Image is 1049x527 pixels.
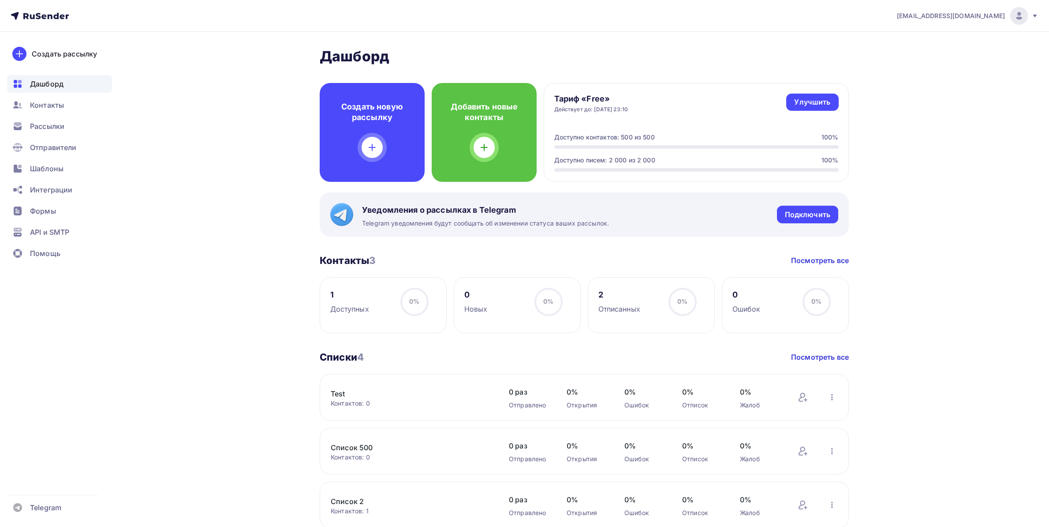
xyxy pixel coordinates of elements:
[624,401,664,410] div: Ошибок
[682,440,722,451] span: 0%
[682,455,722,463] div: Отписок
[740,440,780,451] span: 0%
[446,102,523,123] h4: Добавить новые контакты
[362,205,609,215] span: Уведомления о рассылках в Telegram
[598,304,640,314] div: Отписанных
[30,227,69,237] span: API и SMTP
[464,290,488,300] div: 0
[791,352,849,362] a: Посмотреть все
[682,387,722,397] span: 0%
[624,494,664,505] span: 0%
[331,496,481,507] a: Список 2
[821,156,839,165] div: 100%
[624,455,664,463] div: Ошибок
[7,202,112,220] a: Формы
[320,254,375,267] h3: Контакты
[567,387,607,397] span: 0%
[567,455,607,463] div: Открытия
[732,304,761,314] div: Ошибок
[682,508,722,517] div: Отписок
[509,440,549,451] span: 0 раз
[30,184,72,195] span: Интеграции
[320,351,364,363] h3: Списки
[331,507,491,516] div: Контактов: 1
[509,401,549,410] div: Отправлено
[30,100,64,110] span: Контакты
[369,255,375,266] span: 3
[32,49,97,59] div: Создать рассылку
[509,508,549,517] div: Отправлено
[30,121,64,132] span: Рассылки
[554,156,655,165] div: Доступно писем: 2 000 из 2 000
[30,79,63,89] span: Дашборд
[30,142,77,153] span: Отправители
[554,94,628,104] h4: Тариф «Free»
[331,399,491,408] div: Контактов: 0
[624,508,664,517] div: Ошибок
[811,297,821,305] span: 0%
[320,48,849,65] h2: Дашборд
[331,388,481,399] a: Test
[624,387,664,397] span: 0%
[357,351,364,363] span: 4
[464,304,488,314] div: Новых
[567,508,607,517] div: Открытия
[624,440,664,451] span: 0%
[740,494,780,505] span: 0%
[7,96,112,114] a: Контакты
[732,290,761,300] div: 0
[30,206,56,216] span: Формы
[509,494,549,505] span: 0 раз
[362,219,609,228] span: Telegram уведомления будут сообщать об изменении статуса ваших рассылок.
[509,387,549,397] span: 0 раз
[330,304,369,314] div: Доступных
[334,102,411,123] h4: Создать новую рассылку
[567,401,607,410] div: Открытия
[677,297,687,305] span: 0%
[682,401,722,410] div: Отписок
[897,7,1038,25] a: [EMAIL_ADDRESS][DOMAIN_NAME]
[897,11,1005,20] span: [EMAIL_ADDRESS][DOMAIN_NAME]
[794,97,830,107] div: Улучшить
[30,248,60,259] span: Помощь
[740,401,780,410] div: Жалоб
[7,160,112,177] a: Шаблоны
[30,502,61,513] span: Telegram
[554,133,655,142] div: Доступно контактов: 500 из 500
[567,494,607,505] span: 0%
[567,440,607,451] span: 0%
[785,210,830,220] div: Подключить
[682,494,722,505] span: 0%
[7,117,112,135] a: Рассылки
[821,133,839,142] div: 100%
[409,297,419,305] span: 0%
[7,139,112,156] a: Отправители
[740,508,780,517] div: Жалоб
[331,453,491,462] div: Контактов: 0
[543,297,553,305] span: 0%
[330,290,369,300] div: 1
[30,163,63,174] span: Шаблоны
[740,387,780,397] span: 0%
[554,106,628,113] div: Действует до: [DATE] 23:10
[740,455,780,463] div: Жалоб
[791,255,849,266] a: Посмотреть все
[598,290,640,300] div: 2
[7,75,112,93] a: Дашборд
[331,442,481,453] a: Список 500
[509,455,549,463] div: Отправлено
